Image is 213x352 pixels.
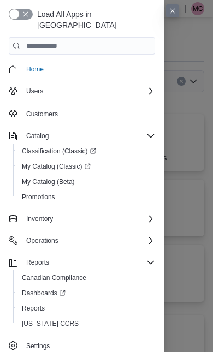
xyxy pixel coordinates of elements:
[17,175,155,188] span: My Catalog (Beta)
[4,83,159,99] button: Users
[17,271,155,284] span: Canadian Compliance
[22,62,155,76] span: Home
[22,85,48,98] button: Users
[4,128,159,144] button: Catalog
[22,162,91,171] span: My Catalog (Classic)
[13,285,159,301] a: Dashboards
[22,63,48,76] a: Home
[22,256,155,269] span: Reports
[17,145,100,158] a: Classification (Classic)
[17,287,70,300] a: Dashboards
[22,289,66,297] span: Dashboards
[13,270,159,285] button: Canadian Compliance
[22,108,62,121] a: Customers
[4,233,159,248] button: Operations
[26,258,49,267] span: Reports
[22,234,155,247] span: Operations
[26,132,49,140] span: Catalog
[17,302,49,315] a: Reports
[22,212,155,225] span: Inventory
[4,211,159,226] button: Inventory
[13,301,159,316] button: Reports
[17,175,79,188] a: My Catalog (Beta)
[33,9,155,31] span: Load All Apps in [GEOGRAPHIC_DATA]
[22,147,96,156] span: Classification (Classic)
[4,105,159,121] button: Customers
[22,85,155,98] span: Users
[26,214,53,223] span: Inventory
[22,129,155,142] span: Catalog
[13,144,159,159] a: Classification (Classic)
[22,273,86,282] span: Canadian Compliance
[26,65,44,74] span: Home
[22,319,79,328] span: [US_STATE] CCRS
[22,129,53,142] button: Catalog
[22,304,45,313] span: Reports
[13,159,159,174] a: My Catalog (Classic)
[17,160,95,173] a: My Catalog (Classic)
[26,110,58,118] span: Customers
[22,212,57,225] button: Inventory
[166,4,179,17] button: Close this dialog
[22,234,63,247] button: Operations
[4,61,159,77] button: Home
[17,145,155,158] span: Classification (Classic)
[26,87,43,96] span: Users
[13,174,159,189] button: My Catalog (Beta)
[17,302,155,315] span: Reports
[22,177,75,186] span: My Catalog (Beta)
[22,106,155,120] span: Customers
[17,160,155,173] span: My Catalog (Classic)
[26,236,58,245] span: Operations
[17,271,91,284] a: Canadian Compliance
[17,190,60,204] a: Promotions
[17,287,155,300] span: Dashboards
[22,256,54,269] button: Reports
[13,316,159,331] button: [US_STATE] CCRS
[4,255,159,270] button: Reports
[17,190,155,204] span: Promotions
[13,189,159,205] button: Promotions
[17,317,83,330] a: [US_STATE] CCRS
[26,342,50,350] span: Settings
[22,193,55,201] span: Promotions
[17,317,155,330] span: Washington CCRS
